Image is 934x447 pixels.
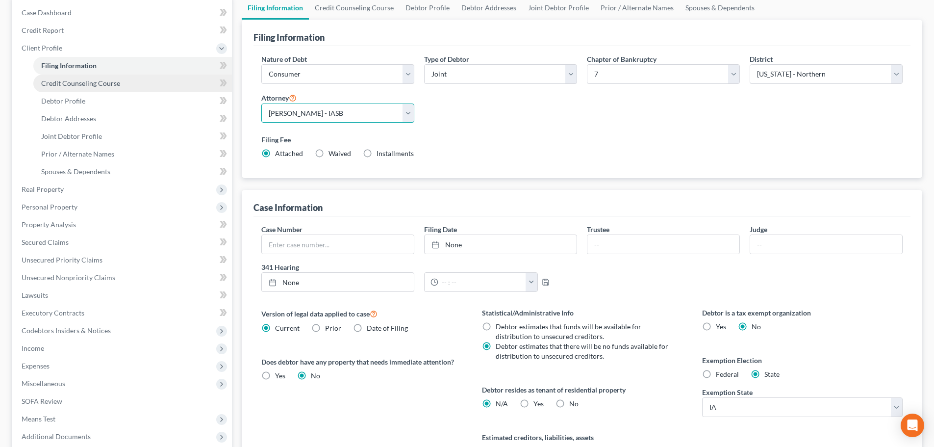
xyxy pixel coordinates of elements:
[41,150,114,158] span: Prior / Alternate Names
[22,26,64,34] span: Credit Report
[569,399,579,408] span: No
[41,79,120,87] span: Credit Counseling Course
[377,149,414,158] span: Installments
[311,371,320,380] span: No
[22,397,62,405] span: SOFA Review
[482,385,682,395] label: Debtor resides as tenant of residential property
[22,8,72,17] span: Case Dashboard
[750,235,902,254] input: --
[261,134,903,145] label: Filing Fee
[750,54,773,64] label: District
[22,220,76,229] span: Property Analysis
[22,344,44,352] span: Income
[22,379,65,388] span: Miscellaneous
[261,224,303,235] label: Case Number
[901,414,924,437] div: Open Intercom Messenger
[587,224,609,235] label: Trustee
[275,324,300,332] span: Current
[367,324,408,332] span: Date of Filing
[256,262,582,272] label: 341 Hearing
[425,235,577,254] a: None
[22,273,115,282] span: Unsecured Nonpriority Claims
[325,324,341,332] span: Prior
[22,44,62,52] span: Client Profile
[22,185,64,193] span: Real Property
[22,432,91,441] span: Additional Documents
[702,387,753,397] label: Exemption State
[14,304,232,322] a: Executory Contracts
[22,291,48,299] span: Lawsuits
[424,224,457,235] label: Filing Date
[22,415,55,423] span: Means Test
[14,287,232,304] a: Lawsuits
[14,234,232,251] a: Secured Claims
[424,54,469,64] label: Type of Debtor
[587,235,739,254] input: --
[533,399,544,408] span: Yes
[261,54,307,64] label: Nature of Debt
[752,322,761,331] span: No
[14,269,232,287] a: Unsecured Nonpriority Claims
[33,145,232,163] a: Prior / Alternate Names
[22,326,111,335] span: Codebtors Insiders & Notices
[33,110,232,128] a: Debtor Addresses
[14,216,232,234] a: Property Analysis
[764,370,780,378] span: State
[41,167,110,176] span: Spouses & Dependents
[14,393,232,410] a: SOFA Review
[253,202,323,213] div: Case Information
[261,92,297,104] label: Attorney
[716,370,739,378] span: Federal
[702,355,903,366] label: Exemption Election
[587,54,656,64] label: Chapter of Bankruptcy
[496,399,508,408] span: N/A
[33,92,232,110] a: Debtor Profile
[22,238,69,246] span: Secured Claims
[33,75,232,92] a: Credit Counseling Course
[22,309,84,317] span: Executory Contracts
[262,273,414,291] a: None
[14,22,232,39] a: Credit Report
[496,322,641,341] span: Debtor estimates that funds will be available for distribution to unsecured creditors.
[482,432,682,443] label: Estimated creditors, liabilities, assets
[716,322,726,331] span: Yes
[275,371,285,380] span: Yes
[41,114,96,123] span: Debtor Addresses
[496,342,668,360] span: Debtor estimates that there will be no funds available for distribution to unsecured creditors.
[22,362,50,370] span: Expenses
[328,149,351,158] span: Waived
[22,203,77,211] span: Personal Property
[33,128,232,145] a: Joint Debtor Profile
[14,4,232,22] a: Case Dashboard
[14,251,232,269] a: Unsecured Priority Claims
[482,308,682,318] label: Statistical/Administrative Info
[33,163,232,181] a: Spouses & Dependents
[22,256,102,264] span: Unsecured Priority Claims
[33,57,232,75] a: Filing Information
[261,357,462,367] label: Does debtor have any property that needs immediate attention?
[438,273,526,291] input: -- : --
[253,31,325,43] div: Filing Information
[702,308,903,318] label: Debtor is a tax exempt organization
[41,132,102,140] span: Joint Debtor Profile
[261,308,462,319] label: Version of legal data applied to case
[275,149,303,158] span: Attached
[262,235,414,254] input: Enter case number...
[750,224,767,235] label: Judge
[41,97,85,105] span: Debtor Profile
[41,61,97,70] span: Filing Information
